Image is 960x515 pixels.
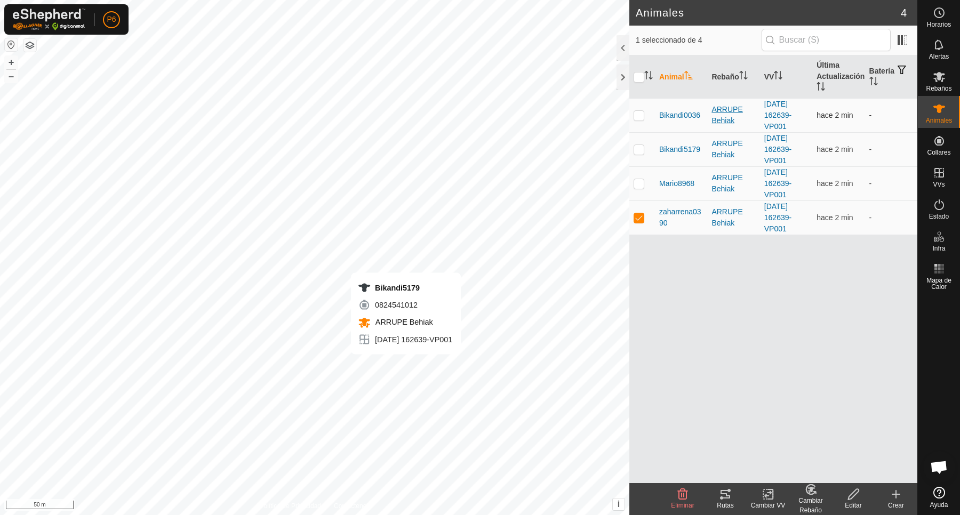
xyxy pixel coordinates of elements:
p-sorticon: Activar para ordenar [684,73,693,81]
div: Bikandi5179 [358,281,452,294]
span: P6 [107,14,116,25]
input: Buscar (S) [762,29,891,51]
span: 15 oct 2025, 7:23 [817,145,853,154]
p-sorticon: Activar para ordenar [644,73,653,81]
p-sorticon: Activar para ordenar [774,73,782,81]
p-sorticon: Activar para ordenar [739,73,748,81]
span: Mario8968 [659,178,694,189]
img: Logo Gallagher [13,9,85,30]
span: 4 [901,5,907,21]
td: - [865,166,917,200]
td: - [865,200,917,235]
span: Eliminar [671,502,694,509]
span: Alertas [929,53,949,60]
div: Editar [832,501,875,510]
div: Rutas [704,501,747,510]
div: [DATE] 162639-VP001 [358,333,452,346]
a: [DATE] 162639-VP001 [764,202,791,233]
a: [DATE] 162639-VP001 [764,100,791,131]
div: ARRUPE Behiak [711,104,755,126]
td: - [865,132,917,166]
div: ARRUPE Behiak [711,206,755,229]
th: VV [760,55,812,99]
span: Bikandi0036 [659,110,700,121]
span: Collares [927,149,950,156]
a: [DATE] 162639-VP001 [764,134,791,165]
span: ARRUPE Behiak [373,318,433,326]
a: [DATE] 162639-VP001 [764,168,791,199]
div: Chat abierto [923,451,955,483]
span: 15 oct 2025, 7:23 [817,111,853,119]
span: Horarios [927,21,951,28]
a: Política de Privacidad [260,501,321,511]
button: i [613,498,625,510]
th: Batería [865,55,917,99]
button: + [5,56,18,69]
button: Restablecer Mapa [5,38,18,51]
div: ARRUPE Behiak [711,172,755,195]
h2: Animales [636,6,901,19]
span: Infra [932,245,945,252]
a: Ayuda [918,482,960,512]
span: Rebaños [926,85,951,92]
span: 1 seleccionado de 4 [636,35,762,46]
th: Rebaño [707,55,759,99]
div: Crear [875,501,917,510]
div: Cambiar VV [747,501,789,510]
span: Estado [929,213,949,220]
p-sorticon: Activar para ordenar [817,84,825,92]
div: 0824541012 [358,299,452,311]
span: Ayuda [930,502,948,508]
div: Cambiar Rebaño [789,496,832,515]
div: ARRUPE Behiak [711,138,755,160]
a: Contáctenos [334,501,370,511]
td: - [865,98,917,132]
span: Animales [926,117,952,124]
span: Mapa de Calor [921,277,957,290]
span: zaharrena0390 [659,206,703,229]
span: Bikandi5179 [659,144,700,155]
th: Última Actualización [812,55,865,99]
span: i [618,500,620,509]
p-sorticon: Activar para ordenar [869,78,878,87]
span: VVs [933,181,945,188]
span: 15 oct 2025, 7:23 [817,213,853,222]
span: 15 oct 2025, 7:23 [817,179,853,188]
button: Capas del Mapa [23,39,36,52]
button: – [5,70,18,83]
th: Animal [655,55,707,99]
